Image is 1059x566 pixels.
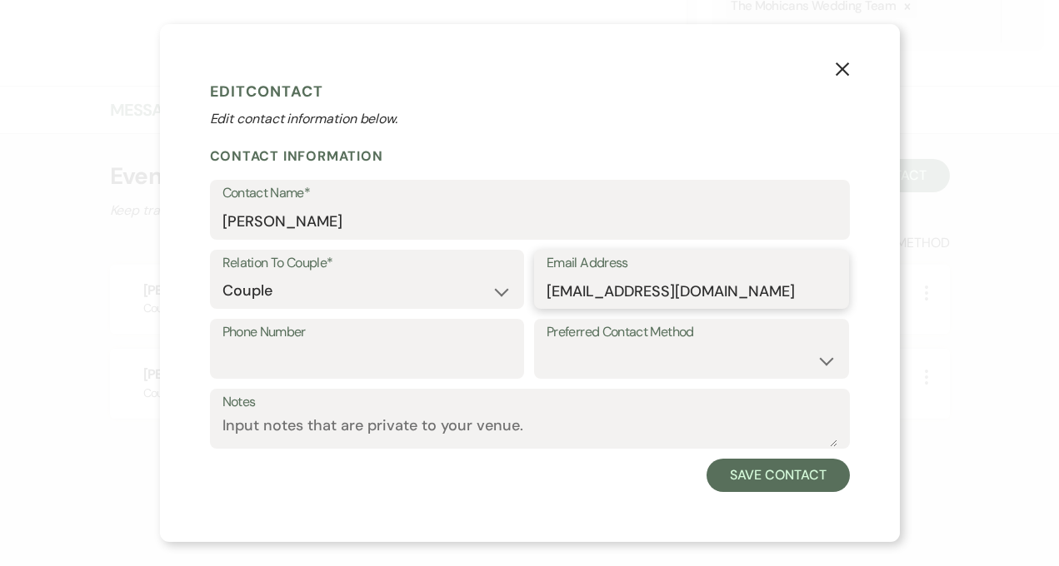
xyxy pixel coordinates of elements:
[210,147,850,165] h2: Contact Information
[222,181,837,206] label: Contact Name*
[547,251,837,276] label: Email Address
[222,251,512,276] label: Relation To Couple*
[210,109,850,129] p: Edit contact information below.
[222,206,837,238] input: First and Last Name
[222,320,512,345] label: Phone Number
[222,390,837,415] label: Notes
[547,320,837,345] label: Preferred Contact Method
[707,459,849,492] button: Save Contact
[210,79,850,104] h1: Edit Contact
